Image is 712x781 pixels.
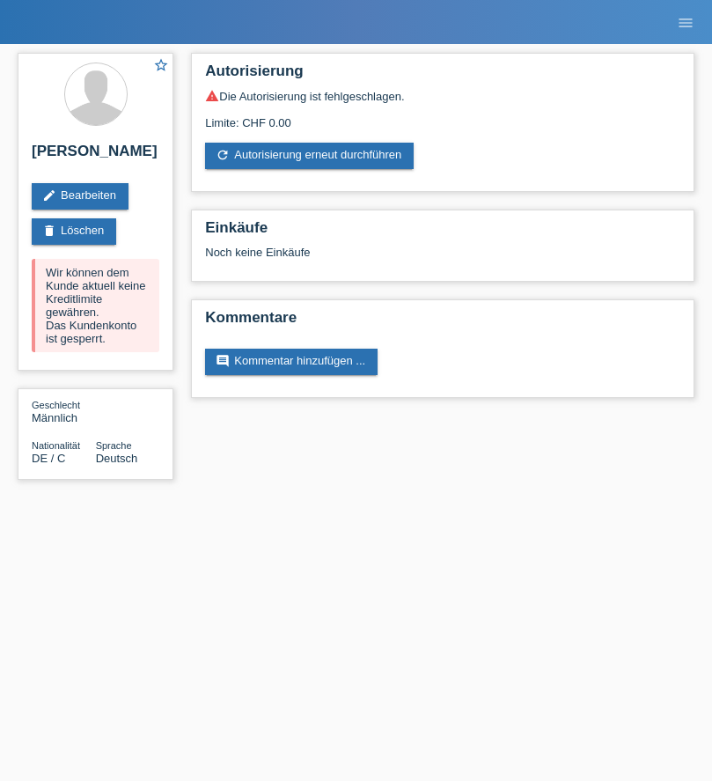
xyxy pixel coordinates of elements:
span: Nationalität [32,440,80,451]
span: Geschlecht [32,400,80,410]
a: deleteLöschen [32,218,116,245]
h2: Kommentare [205,309,680,335]
i: delete [42,224,56,238]
span: Deutschland / C / 24.10.2021 [32,452,65,465]
a: editBearbeiten [32,183,128,210]
h2: [PERSON_NAME] [32,143,159,169]
div: Männlich [32,398,96,424]
a: menu [668,17,703,27]
i: warning [205,89,219,103]
div: Wir können dem Kunde aktuell keine Kreditlimite gewähren. Das Kundenkonto ist gesperrt. [32,259,159,352]
h2: Autorisierung [205,63,680,89]
a: refreshAutorisierung erneut durchführen [205,143,414,169]
i: refresh [216,148,230,162]
span: Deutsch [96,452,138,465]
h2: Einkäufe [205,219,680,246]
i: edit [42,188,56,203]
a: commentKommentar hinzufügen ... [205,349,378,375]
span: Sprache [96,440,132,451]
i: star_border [153,57,169,73]
i: comment [216,354,230,368]
div: Noch keine Einkäufe [205,246,680,272]
i: menu [677,14,694,32]
div: Die Autorisierung ist fehlgeschlagen. [205,89,680,103]
a: star_border [153,57,169,76]
div: Limite: CHF 0.00 [205,103,680,129]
